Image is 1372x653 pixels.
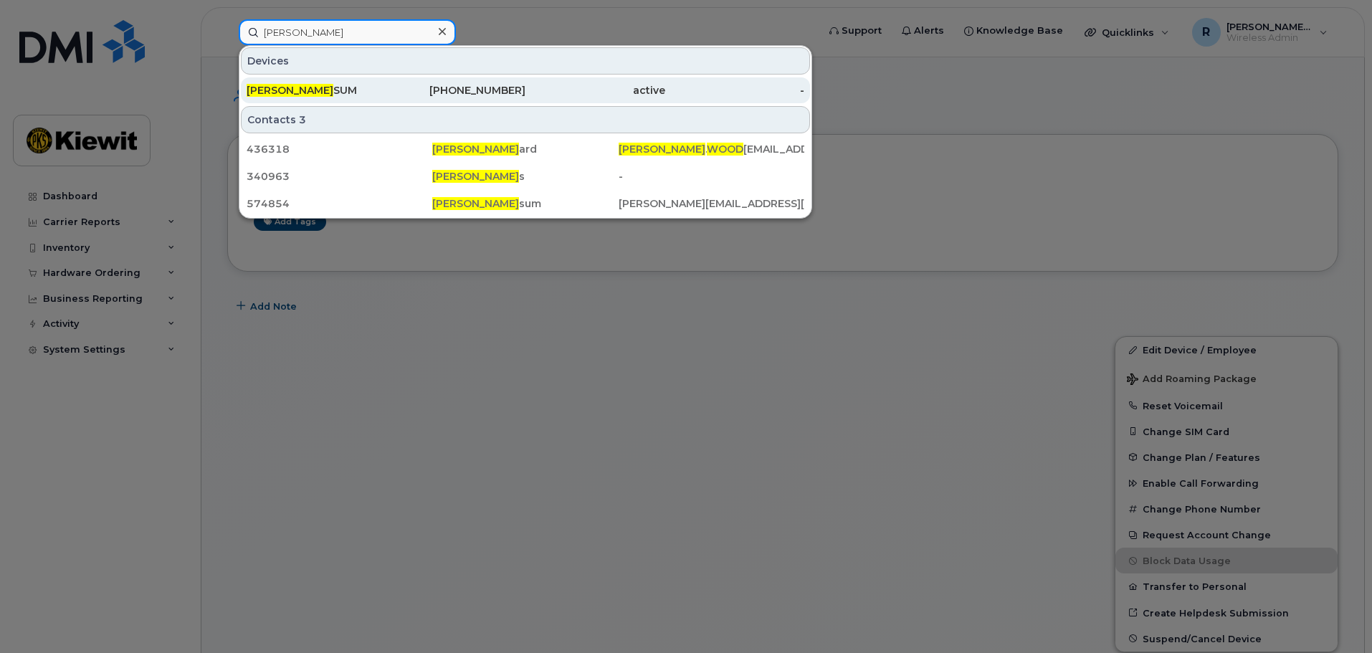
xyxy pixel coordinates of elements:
[619,196,804,211] div: [PERSON_NAME][EMAIL_ADDRESS][PERSON_NAME][PERSON_NAME][DOMAIN_NAME]
[241,106,810,133] div: Contacts
[386,83,526,97] div: [PHONE_NUMBER]
[241,163,810,189] a: 340963[PERSON_NAME]s-
[432,143,519,156] span: [PERSON_NAME]
[247,196,432,211] div: 574854
[432,169,618,183] div: s
[432,142,618,156] div: ard
[432,170,519,183] span: [PERSON_NAME]
[619,143,705,156] span: [PERSON_NAME]
[1310,591,1361,642] iframe: Messenger Launcher
[432,196,618,211] div: sum
[247,83,386,97] div: SUM
[432,197,519,210] span: [PERSON_NAME]
[665,83,805,97] div: -
[241,136,810,162] a: 436318[PERSON_NAME]ard[PERSON_NAME].WOOD[EMAIL_ADDRESS][PERSON_NAME][DOMAIN_NAME]
[619,169,804,183] div: -
[247,169,432,183] div: 340963
[299,113,306,127] span: 3
[247,142,432,156] div: 436318
[247,84,333,97] span: [PERSON_NAME]
[241,77,810,103] a: [PERSON_NAME]SUM[PHONE_NUMBER]active-
[525,83,665,97] div: active
[707,143,743,156] span: WOOD
[241,47,810,75] div: Devices
[619,142,804,156] div: . [EMAIL_ADDRESS][PERSON_NAME][DOMAIN_NAME]
[241,191,810,216] a: 574854[PERSON_NAME]sum[PERSON_NAME][EMAIL_ADDRESS][PERSON_NAME][PERSON_NAME][DOMAIN_NAME]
